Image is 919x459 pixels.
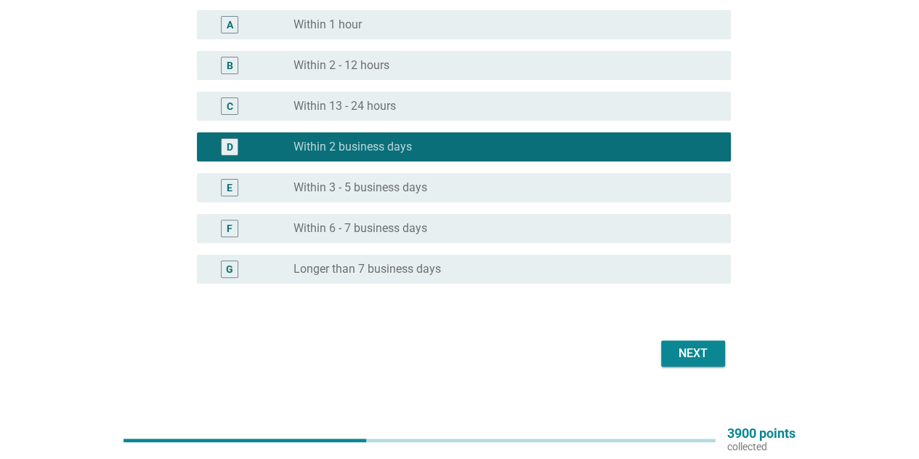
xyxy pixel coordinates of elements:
[673,345,713,362] div: Next
[227,58,233,73] div: B
[227,17,233,33] div: A
[293,99,396,113] label: Within 13 - 24 hours
[293,17,362,32] label: Within 1 hour
[227,180,232,196] div: E
[227,140,233,155] div: D
[293,221,427,236] label: Within 6 - 7 business days
[227,99,233,114] div: C
[293,180,427,195] label: Within 3 - 5 business days
[293,262,441,276] label: Longer than 7 business days
[226,262,233,277] div: G
[227,221,232,236] div: F
[661,340,725,367] button: Next
[293,58,389,73] label: Within 2 - 12 hours
[727,440,795,453] p: collected
[293,140,412,154] label: Within 2 business days
[727,427,795,440] p: 3900 points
